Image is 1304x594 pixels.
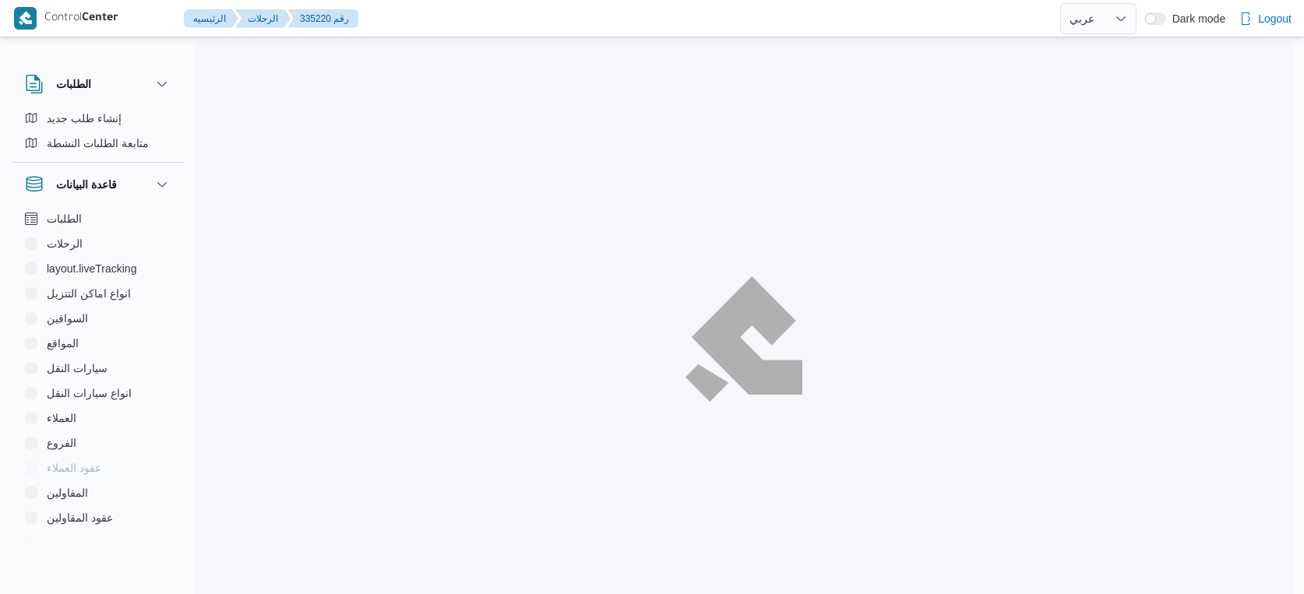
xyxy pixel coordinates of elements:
[14,7,37,30] img: X8yXhbKr1z7QwAAAABJRU5ErkJggg==
[19,455,178,480] button: عقود العملاء
[47,234,83,253] span: الرحلات
[19,256,178,281] button: layout.liveTracking
[47,284,131,303] span: انواع اماكن التنزيل
[1258,9,1292,28] span: Logout
[19,406,178,431] button: العملاء
[19,231,178,256] button: الرحلات
[25,75,171,93] button: الطلبات
[56,75,91,93] h3: الطلبات
[1166,12,1225,25] span: Dark mode
[184,9,238,28] button: الرئيسيه
[56,175,117,194] h3: قاعدة البيانات
[19,106,178,131] button: إنشاء طلب جديد
[694,286,794,392] img: ILLA Logo
[19,381,178,406] button: انواع سيارات النقل
[19,505,178,530] button: عقود المقاولين
[12,206,184,543] div: قاعدة البيانات
[19,206,178,231] button: الطلبات
[47,109,122,128] span: إنشاء طلب جديد
[47,134,149,153] span: متابعة الطلبات النشطة
[47,434,76,452] span: الفروع
[47,209,82,228] span: الطلبات
[235,9,291,28] button: الرحلات
[47,533,111,552] span: اجهزة التليفون
[47,359,107,378] span: سيارات النقل
[47,508,113,527] span: عقود المقاولين
[47,483,88,502] span: المقاولين
[19,331,178,356] button: المواقع
[19,131,178,156] button: متابعة الطلبات النشطة
[287,9,358,28] button: 335220 رقم
[19,431,178,455] button: الفروع
[12,106,184,162] div: الطلبات
[19,306,178,331] button: السواقين
[25,175,171,194] button: قاعدة البيانات
[47,409,76,427] span: العملاء
[47,384,132,402] span: انواع سيارات النقل
[82,12,118,25] b: Center
[19,356,178,381] button: سيارات النقل
[47,334,79,353] span: المواقع
[1233,3,1298,34] button: Logout
[47,259,136,278] span: layout.liveTracking
[19,530,178,555] button: اجهزة التليفون
[19,480,178,505] button: المقاولين
[47,459,101,477] span: عقود العملاء
[47,309,88,328] span: السواقين
[19,281,178,306] button: انواع اماكن التنزيل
